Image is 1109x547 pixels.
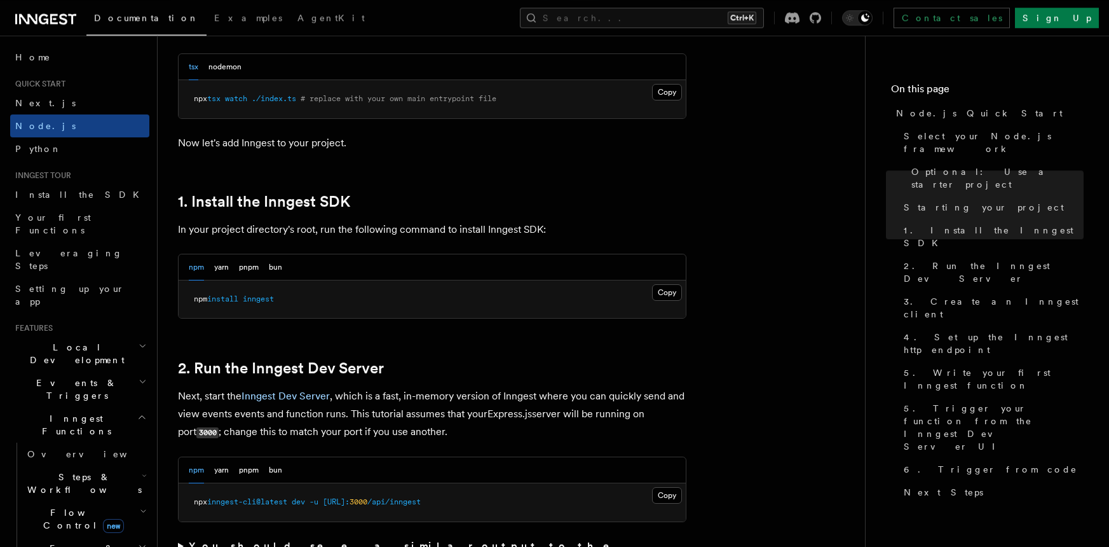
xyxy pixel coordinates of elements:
button: bun [269,457,282,483]
span: install [207,294,238,303]
button: Copy [652,487,682,504]
span: Overview [27,449,158,459]
p: Now let's add Inngest to your project. [178,134,686,152]
span: [URL]: [323,497,350,506]
a: Sign Up [1015,8,1099,28]
a: Next Steps [899,481,1084,504]
a: Setting up your app [10,277,149,313]
button: pnpm [239,457,259,483]
span: Your first Functions [15,212,91,235]
span: inngest [243,294,274,303]
button: tsx [189,54,198,80]
kbd: Ctrl+K [728,11,756,24]
button: Toggle dark mode [842,10,873,25]
span: Starting your project [904,201,1064,214]
a: 1. Install the Inngest SDK [178,193,350,211]
span: 6. Trigger from code [904,463,1077,476]
button: bun [269,254,282,280]
a: Your first Functions [10,206,149,242]
span: # replace with your own main entrypoint file [301,94,496,103]
span: npm [194,294,207,303]
a: Next.js [10,92,149,114]
button: Flow Controlnew [22,501,149,537]
span: Optional: Use a starter project [911,165,1084,191]
span: npx [194,497,207,506]
button: Local Development [10,336,149,371]
a: Select your Node.js framework [899,125,1084,160]
button: pnpm [239,254,259,280]
span: Flow Control [22,506,140,532]
a: 5. Write your first Inngest function [899,361,1084,397]
span: tsx [207,94,221,103]
span: Next.js [15,98,76,108]
a: 6. Trigger from code [899,458,1084,481]
a: Install the SDK [10,183,149,206]
span: 5. Write your first Inngest function [904,366,1084,392]
a: Home [10,46,149,69]
span: Inngest tour [10,170,71,181]
a: 5. Trigger your function from the Inngest Dev Server UI [899,397,1084,458]
span: -u [310,497,318,506]
span: npx [194,94,207,103]
span: ./index.ts [252,94,296,103]
span: /api/inngest [367,497,421,506]
a: Examples [207,4,290,34]
button: Copy [652,84,682,100]
button: Inngest Functions [10,407,149,443]
span: Documentation [94,13,199,23]
a: Python [10,137,149,160]
a: 2. Run the Inngest Dev Server [899,254,1084,290]
a: 3. Create an Inngest client [899,290,1084,326]
a: Leveraging Steps [10,242,149,277]
button: Steps & Workflows [22,466,149,501]
button: Events & Triggers [10,371,149,407]
span: Leveraging Steps [15,248,123,271]
span: 4. Set up the Inngest http endpoint [904,331,1084,356]
a: 4. Set up the Inngest http endpoint [899,326,1084,361]
span: new [103,519,124,533]
a: Node.js Quick Start [891,102,1084,125]
button: yarn [214,457,229,483]
p: In your project directory's root, run the following command to install Inngest SDK: [178,221,686,239]
a: Optional: Use a starter project [906,160,1084,196]
span: watch [225,94,247,103]
span: 2. Run the Inngest Dev Server [904,260,1084,285]
span: Features [10,323,53,333]
a: 1. Install the Inngest SDK [899,219,1084,254]
code: 3000 [196,427,219,438]
span: 5. Trigger your function from the Inngest Dev Server UI [904,402,1084,453]
span: inngest-cli@latest [207,497,287,506]
a: AgentKit [290,4,372,34]
span: AgentKit [297,13,365,23]
button: nodemon [208,54,242,80]
span: Examples [214,13,282,23]
span: Home [15,51,51,64]
a: Node.js [10,114,149,137]
h4: On this page [891,81,1084,102]
span: 1. Install the Inngest SDK [904,224,1084,249]
p: Next, start the , which is a fast, in-memory version of Inngest where you can quickly send and vi... [178,387,686,441]
button: npm [189,457,204,483]
span: Python [15,144,62,154]
span: Select your Node.js framework [904,130,1084,155]
a: 2. Run the Inngest Dev Server [178,359,384,377]
button: Copy [652,284,682,301]
span: 3000 [350,497,367,506]
a: Inngest Dev Server [242,390,330,402]
span: dev [292,497,305,506]
span: Install the SDK [15,190,147,200]
a: Contact sales [894,8,1010,28]
span: Setting up your app [15,284,125,307]
span: Inngest Functions [10,412,137,438]
button: yarn [214,254,229,280]
span: Events & Triggers [10,377,139,402]
button: Search...Ctrl+K [520,8,764,28]
span: Local Development [10,341,139,366]
span: Node.js [15,121,76,131]
a: Starting your project [899,196,1084,219]
span: 3. Create an Inngest client [904,295,1084,321]
span: Node.js Quick Start [896,107,1063,120]
a: Overview [22,443,149,466]
span: Steps & Workflows [22,471,142,496]
button: npm [189,254,204,280]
